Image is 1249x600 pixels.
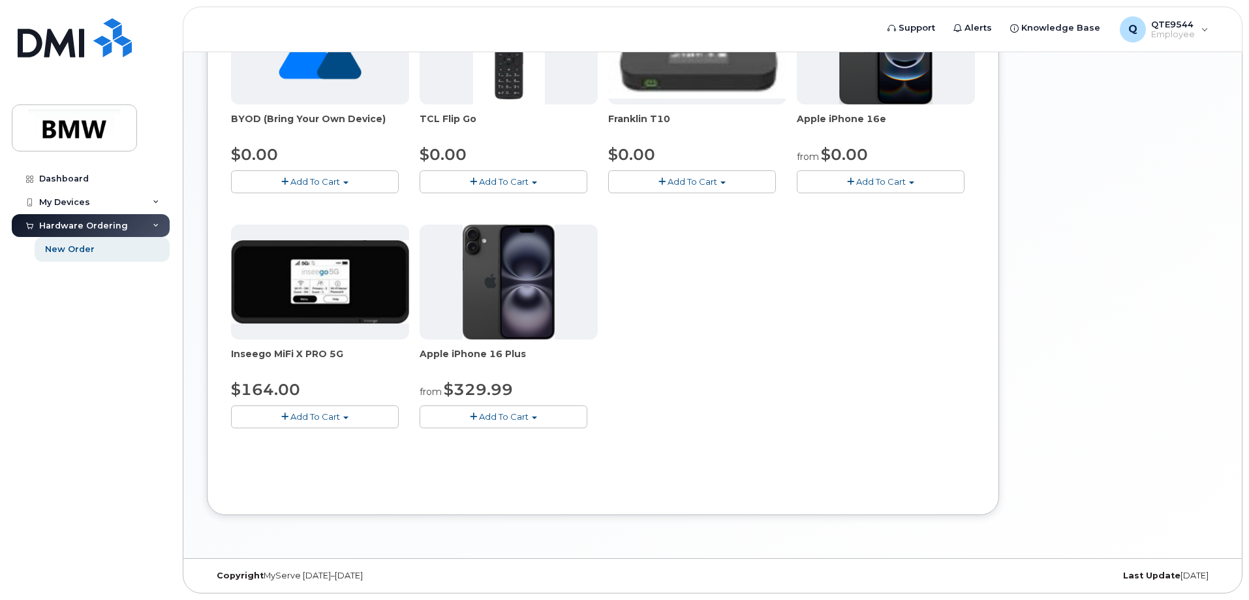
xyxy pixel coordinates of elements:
[608,145,655,164] span: $0.00
[1128,22,1137,37] span: Q
[1192,543,1239,590] iframe: Messenger Launcher
[231,112,409,138] div: BYOD (Bring Your Own Device)
[231,145,278,164] span: $0.00
[1123,571,1180,580] strong: Last Update
[944,15,1001,41] a: Alerts
[797,170,964,193] button: Add To Cart
[479,176,529,187] span: Add To Cart
[878,15,944,41] a: Support
[207,571,544,581] div: MyServe [DATE]–[DATE]
[420,170,587,193] button: Add To Cart
[231,240,409,324] img: cut_small_inseego_5G.jpg
[479,411,529,422] span: Add To Cart
[1111,16,1218,42] div: QTE9544
[1021,22,1100,35] span: Knowledge Base
[217,571,264,580] strong: Copyright
[231,347,409,373] div: Inseego MiFi X PRO 5G
[797,151,819,163] small: from
[856,176,906,187] span: Add To Cart
[668,176,717,187] span: Add To Cart
[420,145,467,164] span: $0.00
[608,112,786,138] div: Franklin T10
[420,405,587,428] button: Add To Cart
[444,380,513,399] span: $329.99
[899,22,935,35] span: Support
[1001,15,1109,41] a: Knowledge Base
[231,405,399,428] button: Add To Cart
[290,176,340,187] span: Add To Cart
[608,170,776,193] button: Add To Cart
[797,112,975,138] div: Apple iPhone 16e
[463,225,555,339] img: iphone_16_plus.png
[1151,19,1195,29] span: QTE9544
[881,571,1218,581] div: [DATE]
[821,145,868,164] span: $0.00
[231,170,399,193] button: Add To Cart
[964,22,992,35] span: Alerts
[420,386,442,398] small: from
[290,411,340,422] span: Add To Cart
[1151,29,1195,40] span: Employee
[420,112,598,138] div: TCL Flip Go
[231,380,300,399] span: $164.00
[420,347,598,373] div: Apple iPhone 16 Plus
